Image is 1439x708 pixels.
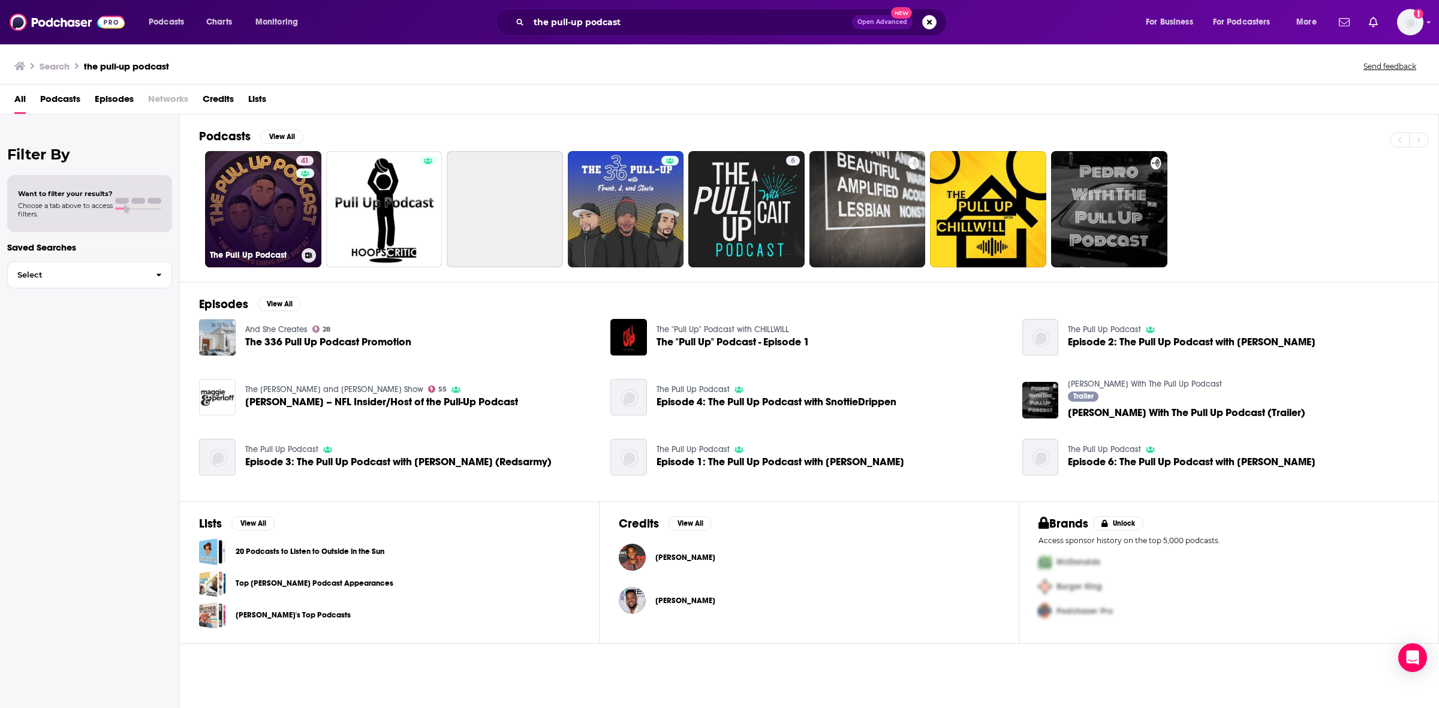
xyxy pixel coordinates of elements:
[301,155,309,167] span: 41
[140,13,200,32] button: open menu
[210,250,297,260] h3: The Pull Up Podcast
[791,155,795,167] span: 6
[1397,9,1423,35] img: User Profile
[199,319,236,355] img: The 336 Pull Up Podcast Promotion
[1068,457,1315,467] span: Episode 6: The Pull Up Podcast with [PERSON_NAME]
[786,156,800,165] a: 6
[619,538,1000,577] button: C. J. McCollumC. J. McCollum
[245,457,552,467] a: Episode 3: The Pull Up Podcast with John Karalis (Redsarmy)
[1038,536,1419,545] p: Access sponsor history on the top 5,000 podcasts.
[619,582,1000,620] button: CJ McCollumCJ McCollum
[657,397,896,407] a: Episode 4: The Pull Up Podcast with SnottieDrippen
[323,327,330,332] span: 28
[610,439,647,475] img: Episode 1: The Pull Up Podcast with Brian Geltzeiler
[248,89,266,114] a: Lists
[247,13,314,32] button: open menu
[40,89,80,114] a: Podcasts
[255,14,298,31] span: Monitoring
[1414,9,1423,19] svg: Add a profile image
[245,384,423,394] a: The Maggie and Perloff Show
[148,89,188,114] span: Networks
[1022,319,1059,355] img: Episode 2: The Pull Up Podcast with Jessica Camerato
[95,89,134,114] a: Episodes
[655,596,715,605] span: [PERSON_NAME]
[619,516,659,531] h2: Credits
[1360,61,1420,71] button: Send feedback
[688,151,805,267] a: 6
[1068,324,1141,335] a: The Pull Up Podcast
[669,516,712,531] button: View All
[1068,444,1141,454] a: The Pull Up Podcast
[8,271,146,279] span: Select
[1146,14,1193,31] span: For Business
[245,337,411,347] a: The 336 Pull Up Podcast Promotion
[657,324,789,335] a: The "Pull Up" Podcast with CHILLWILL
[610,319,647,355] a: The "Pull Up" Podcast - Episode 1
[619,587,646,614] img: CJ McCollum
[1137,13,1208,32] button: open menu
[852,15,913,29] button: Open AdvancedNew
[1022,439,1059,475] img: Episode 6: The Pull Up Podcast with Tas Melas
[657,384,730,394] a: The Pull Up Podcast
[199,297,248,312] h2: Episodes
[199,129,251,144] h2: Podcasts
[7,146,172,163] h2: Filter By
[1034,599,1056,623] img: Third Pro Logo
[657,444,730,454] a: The Pull Up Podcast
[245,397,518,407] span: [PERSON_NAME] – NFL Insider/Host of the Pull-Up Podcast
[236,545,384,558] a: 20 Podcasts to Listen to Outside in the Sun
[610,379,647,415] img: Episode 4: The Pull Up Podcast with SnottieDrippen
[655,596,715,605] a: CJ McCollum
[199,602,226,629] a: Adam's Top Podcasts
[296,156,314,165] a: 41
[1056,582,1102,592] span: Burger King
[1034,550,1056,574] img: First Pro Logo
[199,538,226,565] a: 20 Podcasts to Listen to Outside in the Sun
[14,89,26,114] span: All
[1397,9,1423,35] span: Logged in as evankrask
[149,14,184,31] span: Podcasts
[619,516,712,531] a: CreditsView All
[199,379,236,415] img: Jordan Schultz – NFL Insider/Host of the Pull-Up Podcast
[1068,408,1305,418] a: Pedro With The Pull Up Podcast (Trailer)
[245,397,518,407] a: Jordan Schultz – NFL Insider/Host of the Pull-Up Podcast
[236,577,393,590] a: Top [PERSON_NAME] Podcast Appearances
[1022,382,1059,418] img: Pedro With The Pull Up Podcast (Trailer)
[657,337,809,347] a: The "Pull Up" Podcast - Episode 1
[236,608,351,622] a: [PERSON_NAME]'s Top Podcasts
[203,89,234,114] a: Credits
[260,129,303,144] button: View All
[198,13,239,32] a: Charts
[10,11,125,34] img: Podchaser - Follow, Share and Rate Podcasts
[1068,337,1315,347] a: Episode 2: The Pull Up Podcast with Jessica Camerato
[7,242,172,253] p: Saved Searches
[891,7,913,19] span: New
[529,13,852,32] input: Search podcasts, credits, & more...
[40,61,70,72] h3: Search
[199,439,236,475] img: Episode 3: The Pull Up Podcast with John Karalis (Redsarmy)
[619,544,646,571] a: C. J. McCollum
[1068,457,1315,467] a: Episode 6: The Pull Up Podcast with Tas Melas
[1056,557,1100,567] span: McDonalds
[1296,14,1317,31] span: More
[258,297,301,311] button: View All
[18,201,113,218] span: Choose a tab above to access filters.
[1397,9,1423,35] button: Show profile menu
[428,385,447,393] a: 55
[205,151,321,267] a: 41The Pull Up Podcast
